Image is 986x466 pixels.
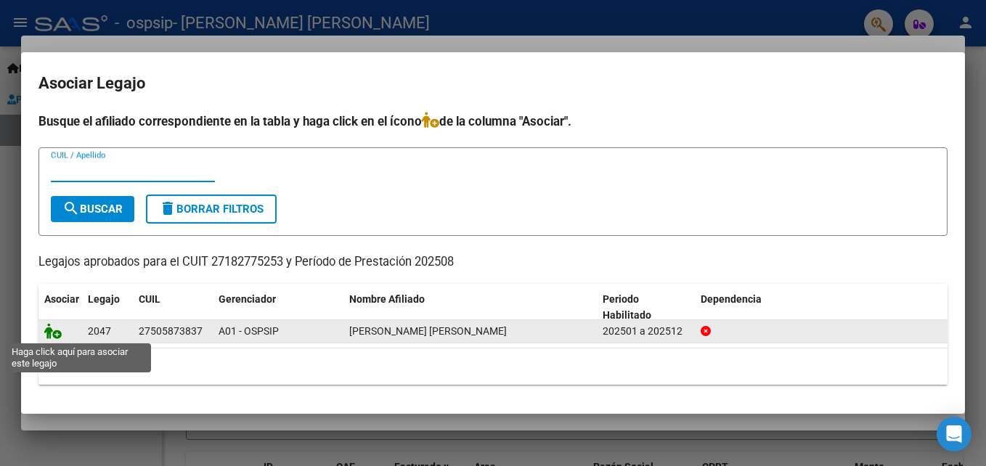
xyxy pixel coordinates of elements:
datatable-header-cell: Asociar [38,284,82,332]
span: Gerenciador [219,293,276,305]
h4: Busque el afiliado correspondiente en la tabla y haga click en el ícono de la columna "Asociar". [38,112,948,131]
div: Open Intercom Messenger [937,417,971,451]
span: Periodo Habilitado [603,293,651,322]
datatable-header-cell: Dependencia [695,284,948,332]
span: Legajo [88,293,120,305]
mat-icon: delete [159,200,176,217]
p: Legajos aprobados para el CUIT 27182775253 y Período de Prestación 202508 [38,253,948,271]
datatable-header-cell: Nombre Afiliado [343,284,597,332]
span: Asociar [44,293,79,305]
div: 202501 a 202512 [603,323,689,340]
span: Buscar [62,203,123,216]
button: Buscar [51,196,134,222]
span: VIVES ALMA GIULIANA [349,325,507,337]
span: 2047 [88,325,111,337]
datatable-header-cell: Gerenciador [213,284,343,332]
span: A01 - OSPSIP [219,325,279,337]
div: 27505873837 [139,323,203,340]
datatable-header-cell: CUIL [133,284,213,332]
datatable-header-cell: Periodo Habilitado [597,284,695,332]
span: CUIL [139,293,160,305]
mat-icon: search [62,200,80,217]
span: Borrar Filtros [159,203,264,216]
span: Dependencia [701,293,762,305]
span: Nombre Afiliado [349,293,425,305]
h2: Asociar Legajo [38,70,948,97]
div: 1 registros [38,348,948,385]
datatable-header-cell: Legajo [82,284,133,332]
button: Borrar Filtros [146,195,277,224]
